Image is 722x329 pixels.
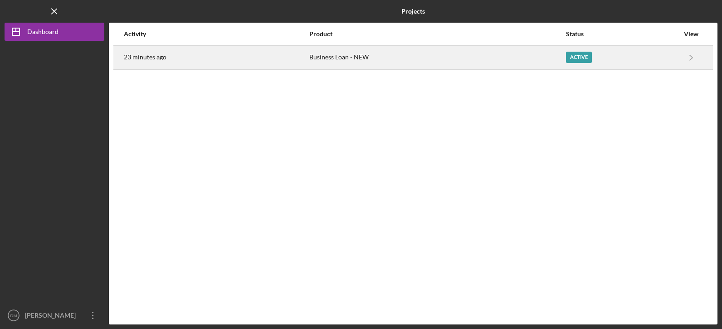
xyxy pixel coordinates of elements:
div: Business Loan - NEW [309,46,565,69]
div: Dashboard [27,23,59,43]
div: Status [566,30,679,38]
text: DM [10,313,17,318]
div: Active [566,52,592,63]
div: [PERSON_NAME] [23,306,82,327]
b: Projects [401,8,425,15]
button: Dashboard [5,23,104,41]
div: Product [309,30,565,38]
time: 2025-08-29 15:57 [124,53,166,61]
div: Activity [124,30,308,38]
button: DM[PERSON_NAME] [5,306,104,324]
div: View [680,30,702,38]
